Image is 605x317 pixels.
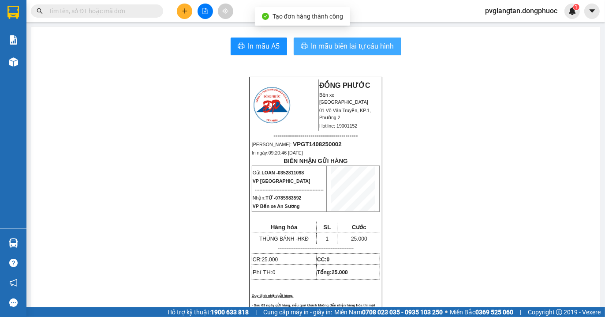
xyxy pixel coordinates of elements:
span: VP Bến xe An Sương [253,204,300,209]
span: Quy định nhận/gửi hàng: [252,294,294,298]
sup: 1 [573,4,579,10]
span: question-circle [9,259,18,267]
span: Bến xe [GEOGRAPHIC_DATA] [70,14,119,25]
button: plus [177,4,192,19]
span: Tạo đơn hàng thành công [273,13,343,20]
input: Tìm tên, số ĐT hoặc mã đơn [49,6,153,16]
img: logo [252,86,291,125]
strong: ĐỒNG PHƯỚC [70,5,121,12]
span: check-circle [262,13,269,20]
span: printer [238,42,245,51]
span: | [520,307,521,317]
span: message [9,298,18,307]
span: 1 [575,4,578,10]
img: icon-new-feature [568,7,576,15]
span: [PERSON_NAME]: [3,57,93,62]
span: file-add [202,8,208,14]
img: solution-icon [9,35,18,45]
span: caret-down [588,7,596,15]
span: Gửi: [253,170,304,175]
span: 0 [327,257,330,263]
span: 25.000 [332,269,348,275]
strong: BIÊN NHẬN GỬI HÀNG [284,158,347,164]
span: ⚪️ [445,310,448,314]
img: logo [3,5,42,44]
button: printerIn mẫu A5 [231,38,287,55]
span: HKĐ [298,236,309,242]
span: 07:20:41 [DATE] [19,64,54,69]
span: In ngày: [252,150,303,155]
span: Bến xe [GEOGRAPHIC_DATA] [319,92,368,105]
span: 0352811098 [278,170,304,175]
span: In mẫu biên lai tự cấu hình [311,41,394,52]
span: VPGT1408250001 [44,56,93,63]
strong: 1900 633 818 [211,309,249,316]
span: ----------------------------------------- [273,132,358,139]
span: 09:20:46 [DATE] [269,150,303,155]
button: file-add [198,4,213,19]
span: ----------------------------------------- [24,48,108,55]
span: VP [GEOGRAPHIC_DATA] [253,178,310,184]
span: 01 Võ Văn Truyện, KP.1, Phường 2 [319,108,371,120]
img: warehouse-icon [9,57,18,67]
span: Hỗ trợ kỹ thuật: [168,307,249,317]
span: -------------------------------------------- [255,187,324,192]
span: Hàng hóa [271,224,298,230]
span: Cước [352,224,366,230]
strong: 0708 023 035 - 0935 103 250 [362,309,443,316]
button: aim [218,4,233,19]
span: SL [323,224,331,230]
p: ------------------------------------------- [252,281,380,288]
span: search [37,8,43,14]
span: VPGT1408250002 [293,141,341,147]
span: 1 [326,236,329,242]
button: caret-down [584,4,600,19]
span: Cung cấp máy in - giấy in: [263,307,332,317]
span: plus [182,8,188,14]
span: CR: [253,257,278,263]
span: notification [9,279,18,287]
img: logo-vxr [7,6,19,19]
strong: CC: [317,257,329,263]
strong: 0369 525 060 [475,309,513,316]
span: | [255,307,257,317]
span: aim [222,8,228,14]
span: printer [301,42,308,51]
span: 0 [273,269,276,275]
span: - Sau 03 ngày gửi hàng, nếu quý khách không đến nhận hàng hóa thì mọi khiếu nại công ty sẽ không ... [252,303,375,317]
span: Miền Bắc [450,307,513,317]
span: Phí TH: [253,269,276,275]
button: printerIn mẫu biên lai tự cấu hình [294,38,401,55]
span: 25.000 [261,257,278,263]
span: 0785983592 [275,195,301,200]
span: pvgiangtan.dongphuoc [478,5,564,16]
span: Hotline: 19001152 [319,123,358,128]
span: copyright [556,309,562,315]
span: In ngày: [3,64,54,69]
span: Hotline: 19001152 [70,39,108,45]
span: Nhận: [253,195,302,200]
img: warehouse-icon [9,238,18,248]
span: Miền Nam [334,307,443,317]
span: 25.000 [351,236,367,242]
span: [PERSON_NAME]: [252,142,342,147]
span: TỪ - [265,195,301,200]
strong: ĐỒNG PHƯỚC [319,82,370,89]
p: ------------------------------------------- [252,245,380,252]
span: THÙNG BÁNH - [259,236,309,242]
span: In mẫu A5 [248,41,280,52]
span: 01 Võ Văn Truyện, KP.1, Phường 2 [70,26,121,38]
span: Tổng: [317,269,348,275]
span: LOAN - [261,170,304,175]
